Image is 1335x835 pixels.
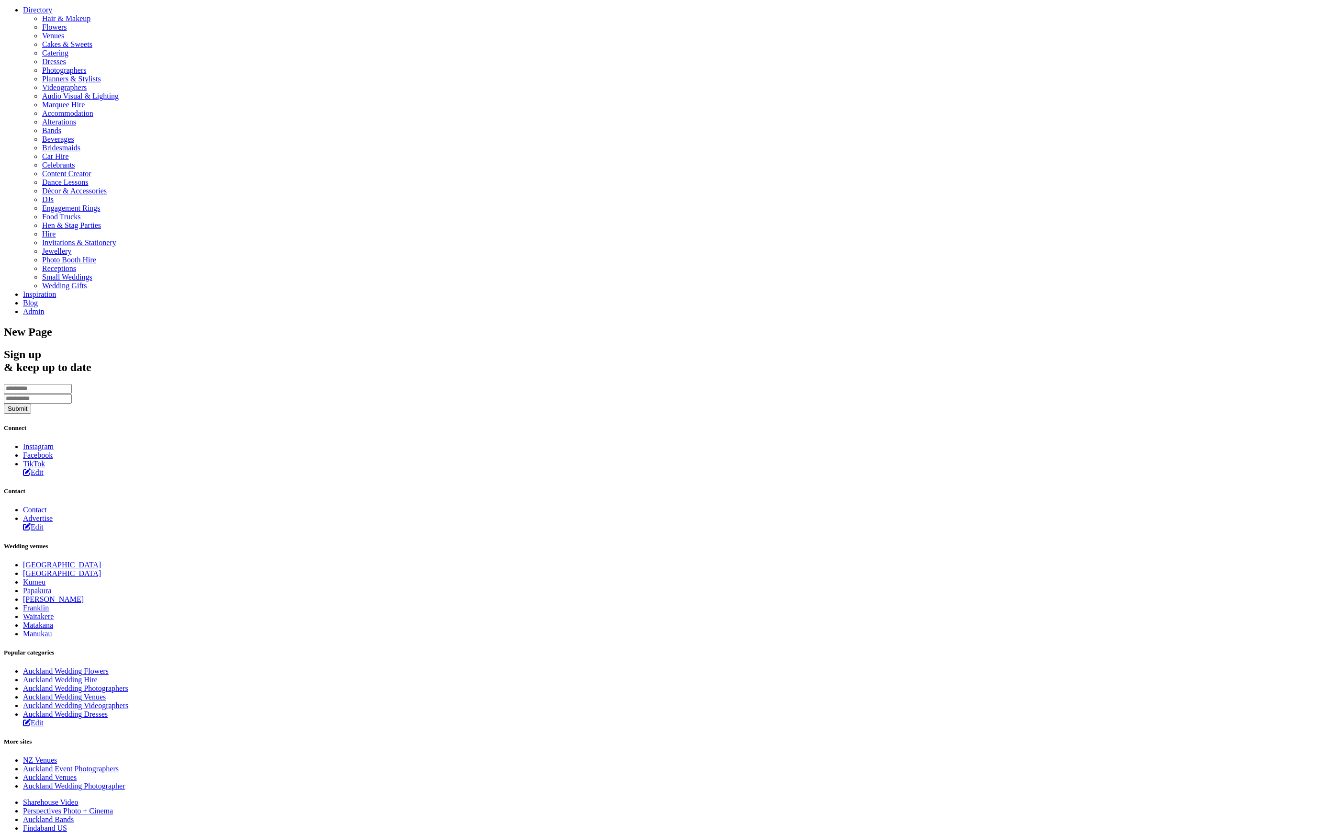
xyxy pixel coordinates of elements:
a: [PERSON_NAME] [23,595,84,603]
a: Bands [42,126,61,135]
a: Engagement Rings [42,204,100,212]
a: Catering [42,49,1331,57]
a: Findaband US [23,824,67,832]
a: Audio Visual & Lighting [42,92,1331,101]
a: Accommodation [42,109,93,117]
a: Kumeu [23,578,45,586]
a: Car Hire [42,152,69,160]
a: Photographers [42,66,1331,75]
a: Alterations [42,118,76,126]
h5: Wedding venues [4,542,1331,550]
button: Submit [4,404,31,414]
a: Inspiration [23,290,56,298]
h5: Popular categories [4,649,1331,656]
a: Décor & Accessories [42,187,107,195]
a: Hair & Makeup [42,14,1331,23]
a: Jewellery [42,247,71,255]
a: Papakura [23,587,52,595]
a: Facebook [23,451,53,459]
a: Invitations & Stationery [42,238,116,247]
a: Auckland Wedding Videographers [23,701,128,710]
a: Edit [23,468,44,476]
a: Waitakere [23,612,54,621]
a: Receptions [42,264,76,272]
a: Cakes & Sweets [42,40,1331,49]
a: Admin [23,307,44,316]
a: Matakana [23,621,53,629]
a: [GEOGRAPHIC_DATA] [23,561,101,569]
a: Instagram [23,442,54,451]
a: Hire [42,230,56,238]
a: Directory [23,6,52,14]
a: Celebrants [42,161,75,169]
a: [GEOGRAPHIC_DATA] [23,569,101,577]
a: Hen & Stag Parties [42,221,101,229]
a: Auckland Wedding Photographers [23,684,128,692]
a: Dresses [42,57,1331,66]
a: Auckland Wedding Dresses [23,710,108,718]
a: Photo Booth Hire [42,256,96,264]
a: Advertise [23,514,53,522]
a: Bridesmaids [42,144,80,152]
h5: Contact [4,487,1331,495]
a: DJs [42,195,54,203]
a: Blog [23,299,38,307]
h5: More sites [4,738,1331,745]
a: Wedding Gifts [42,282,87,290]
span: Sign up [4,348,41,361]
a: Auckland Wedding Venues [23,693,106,701]
h5: Connect [4,424,1331,432]
a: Beverages [42,135,74,143]
a: Auckland Bands [23,815,74,824]
a: Small Weddings [42,273,92,281]
a: Marquee Hire [42,101,1331,109]
a: Auckland Wedding Flowers [23,667,109,675]
a: Planners & Stylists [42,75,1331,83]
a: Edit [23,523,44,531]
a: Auckland Wedding Photographer [23,782,125,790]
a: Videographers [42,83,1331,92]
a: NZ Venues [23,756,57,764]
a: Auckland Event Photographers [23,765,119,773]
a: Flowers [42,23,1331,32]
a: Content Creator [42,169,91,178]
a: TikTok [23,460,45,468]
a: Dance Lessons [42,178,88,186]
a: Edit [23,719,44,727]
a: Contact [23,506,47,514]
h1: New Page [4,326,1331,339]
a: Sharehouse Video [23,798,79,806]
a: Venues [42,32,1331,40]
a: Franklin [23,604,49,612]
a: Food Trucks [42,213,80,221]
a: Auckland Wedding Hire [23,676,98,684]
a: Manukau [23,630,52,638]
h2: & keep up to date [4,348,1331,374]
a: Auckland Venues [23,773,77,781]
a: Perspectives Photo + Cinema [23,807,113,815]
